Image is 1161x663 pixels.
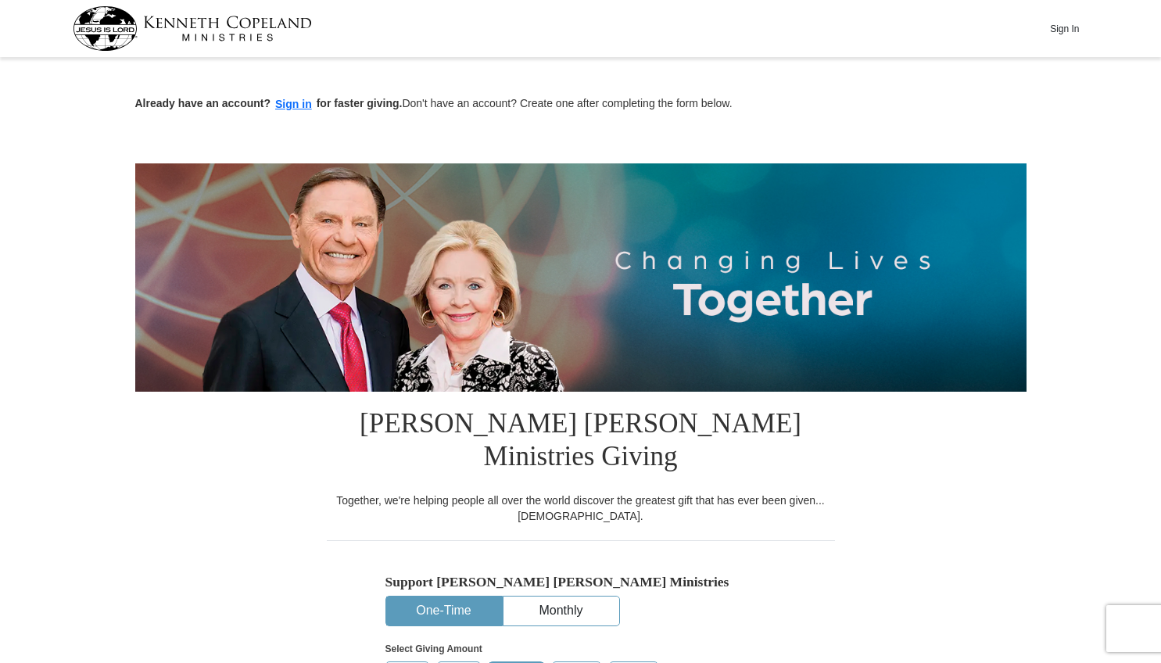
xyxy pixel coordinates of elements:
button: Monthly [503,597,619,625]
h1: [PERSON_NAME] [PERSON_NAME] Ministries Giving [327,392,835,493]
button: Sign in [271,95,317,113]
button: Sign In [1041,16,1088,41]
h5: Support [PERSON_NAME] [PERSON_NAME] Ministries [385,574,776,590]
img: kcm-header-logo.svg [73,6,312,51]
strong: Already have an account? for faster giving. [135,97,403,109]
strong: Select Giving Amount [385,643,482,654]
button: One-Time [386,597,502,625]
div: Together, we're helping people all over the world discover the greatest gift that has ever been g... [327,493,835,524]
p: Don't have an account? Create one after completing the form below. [135,95,1027,113]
